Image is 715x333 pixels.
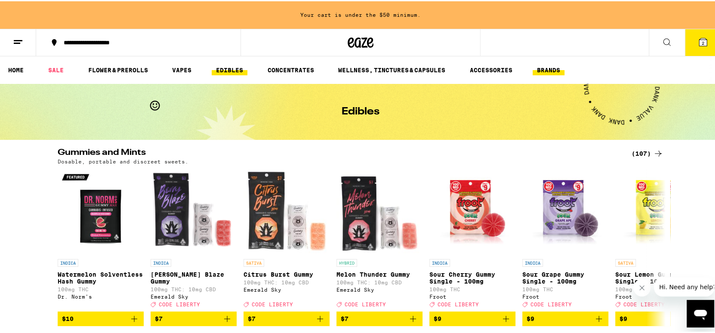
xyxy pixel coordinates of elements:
[243,258,264,265] p: SATIVA
[336,286,422,291] div: Emerald Sky
[522,285,608,291] p: 100mg THC
[615,270,701,284] p: Sour Lemon Gummy Single - 100mg
[615,285,701,291] p: 100mg THC
[522,167,608,310] a: Open page for Sour Grape Gummy Single - 100mg from Froot
[687,299,714,326] iframe: Button to launch messaging window
[151,310,237,325] button: Add to bag
[58,285,144,291] p: 100mg THC
[522,167,608,253] img: Froot - Sour Grape Gummy Single - 100mg
[522,270,608,284] p: Sour Grape Gummy Single - 100mg
[429,258,450,265] p: INDICA
[336,270,422,277] p: Melon Thunder Gummy
[522,293,608,298] div: Froot
[336,167,422,310] a: Open page for Melon Thunder Gummy from Emerald Sky
[336,278,422,284] p: 100mg THC: 10mg CBD
[58,293,144,298] div: Dr. Norm's
[530,300,572,306] span: CODE LIBERTY
[151,293,237,298] div: Emerald Sky
[429,167,515,310] a: Open page for Sour Cherry Gummy Single - 100mg from Froot
[151,167,237,253] img: Emerald Sky - Berry Blaze Gummy
[336,167,422,253] img: Emerald Sky - Melon Thunder Gummy
[702,39,704,44] span: 2
[429,293,515,298] div: Froot
[58,270,144,284] p: Watermelon Solventless Hash Gummy
[345,300,386,306] span: CODE LIBERTY
[615,167,701,310] a: Open page for Sour Lemon Gummy Single - 100mg from Froot
[159,300,200,306] span: CODE LIBERTY
[334,64,450,74] a: WELLNESS, TINCTURES & CAPSULES
[632,147,663,157] a: (107)
[62,314,74,321] span: $10
[155,314,163,321] span: $7
[615,258,636,265] p: SATIVA
[151,285,237,291] p: 100mg THC: 10mg CBD
[243,167,330,310] a: Open page for Citrus Burst Gummy from Emerald Sky
[615,167,701,253] img: Froot - Sour Lemon Gummy Single - 100mg
[465,64,517,74] a: ACCESSORIES
[58,157,188,163] p: Dosable, portable and discreet sweets.
[243,270,330,277] p: Citrus Burst Gummy
[429,167,515,253] img: Froot - Sour Cherry Gummy Single - 100mg
[243,310,330,325] button: Add to bag
[429,270,515,284] p: Sour Cherry Gummy Single - 100mg
[168,64,196,74] a: VAPES
[151,258,171,265] p: INDICA
[84,64,152,74] a: FLOWER & PREROLLS
[243,278,330,284] p: 100mg THC: 10mg CBD
[429,285,515,291] p: 100mg THC
[619,314,627,321] span: $9
[429,310,515,325] button: Add to bag
[623,300,665,306] span: CODE LIBERTY
[58,167,144,253] img: Dr. Norm's - Watermelon Solventless Hash Gummy
[522,258,543,265] p: INDICA
[44,64,68,74] a: SALE
[151,167,237,310] a: Open page for Berry Blaze Gummy from Emerald Sky
[58,258,78,265] p: INDICA
[248,314,256,321] span: $7
[252,300,293,306] span: CODE LIBERTY
[58,167,144,310] a: Open page for Watermelon Solventless Hash Gummy from Dr. Norm's
[527,314,534,321] span: $9
[263,64,318,74] a: CONCENTRATES
[434,314,441,321] span: $9
[654,276,714,295] iframe: Message from company
[243,286,330,291] div: Emerald Sky
[615,293,701,298] div: Froot
[58,310,144,325] button: Add to bag
[212,64,247,74] a: EDIBLES
[243,167,330,253] img: Emerald Sky - Citrus Burst Gummy
[336,258,357,265] p: HYBRID
[615,310,701,325] button: Add to bag
[4,64,28,74] a: HOME
[58,147,621,157] h2: Gummies and Mints
[633,278,650,295] iframe: Close message
[5,6,62,13] span: Hi. Need any help?
[438,300,479,306] span: CODE LIBERTY
[522,310,608,325] button: Add to bag
[342,105,379,116] h1: Edibles
[341,314,348,321] span: $7
[336,310,422,325] button: Add to bag
[533,64,564,74] a: BRANDS
[151,270,237,284] p: [PERSON_NAME] Blaze Gummy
